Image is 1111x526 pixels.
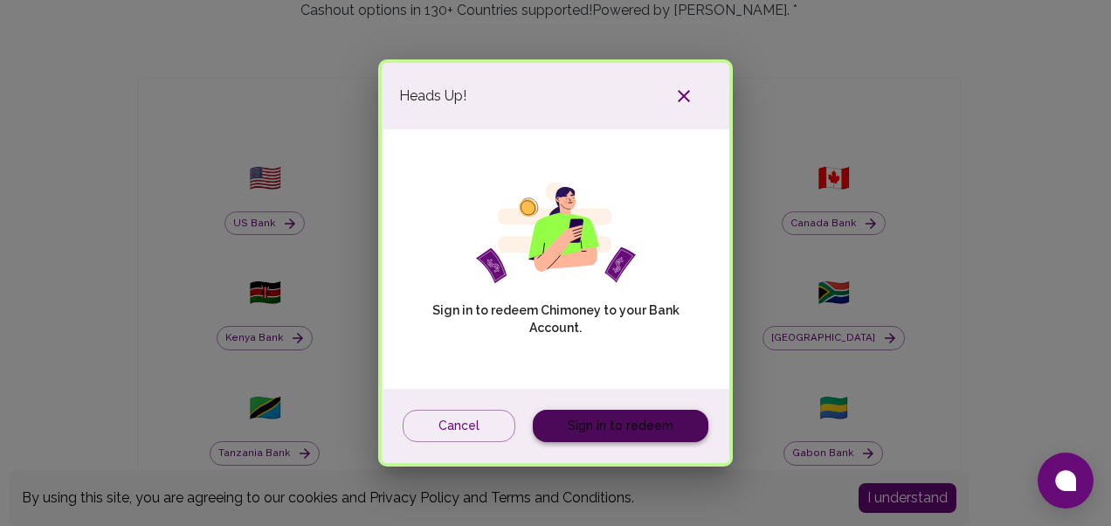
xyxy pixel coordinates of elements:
button: Cancel [403,410,515,442]
span: Heads Up! [399,86,466,107]
button: Open chat window [1038,453,1094,509]
p: Sign in to redeem Chimoney to your Bank Account. [428,301,683,336]
a: Sign in to redeem [533,410,708,442]
img: girl phone svg [476,182,636,284]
